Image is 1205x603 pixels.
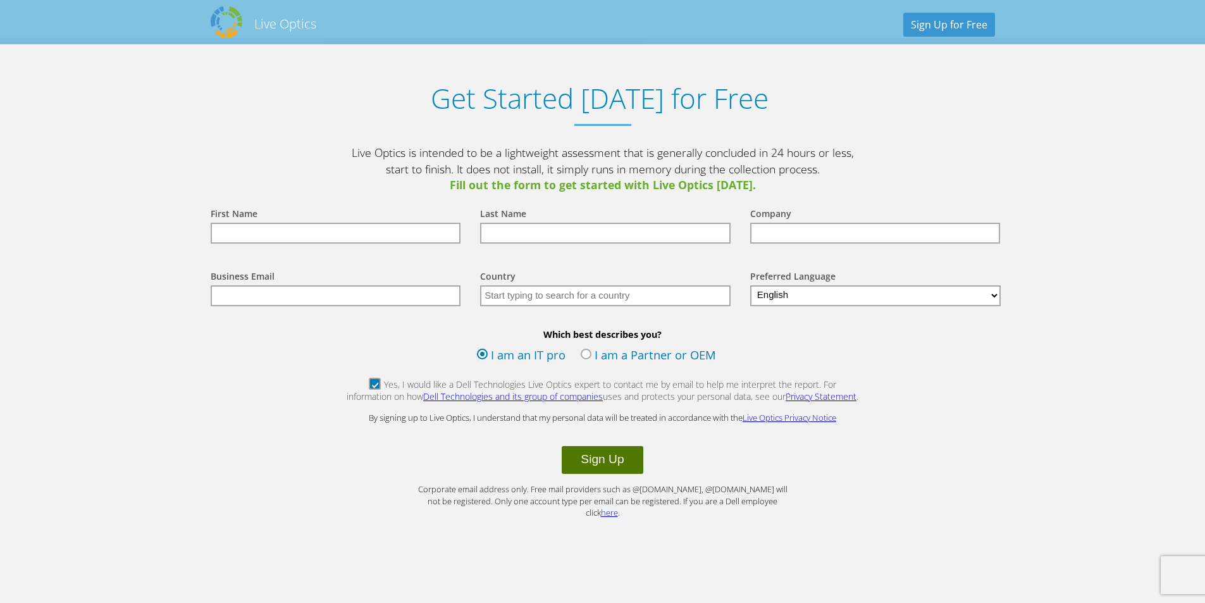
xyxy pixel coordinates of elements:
p: Corporate email address only. Free mail providers such as @[DOMAIN_NAME], @[DOMAIN_NAME] will not... [413,483,793,519]
label: Yes, I would like a Dell Technologies Live Optics expert to contact me by email to help me interp... [346,378,860,406]
input: Start typing to search for a country [480,285,731,306]
h2: Live Optics [254,15,316,32]
label: Last Name [480,208,526,223]
label: Business Email [211,270,275,285]
a: Sign Up for Free [903,13,995,37]
label: Preferred Language [750,270,836,285]
a: Dell Technologies and its group of companies [423,390,603,402]
p: Live Optics is intended to be a lightweight assessment that is generally concluded in 24 hours or... [350,145,856,194]
label: Country [480,270,516,285]
a: Privacy Statement [786,390,856,402]
label: First Name [211,208,257,223]
button: Sign Up [562,446,643,474]
img: Dell Dpack [211,6,242,38]
a: Live Optics Privacy Notice [743,412,836,423]
label: Company [750,208,791,223]
label: I am a Partner or OEM [581,347,716,366]
label: I am an IT pro [477,347,565,366]
b: Which best describes you? [198,328,1008,340]
p: By signing up to Live Optics, I understand that my personal data will be treated in accordance wi... [350,412,856,424]
a: here [601,507,618,518]
span: Fill out the form to get started with Live Optics [DATE]. [350,177,856,194]
h1: Get Started [DATE] for Free [198,82,1001,115]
